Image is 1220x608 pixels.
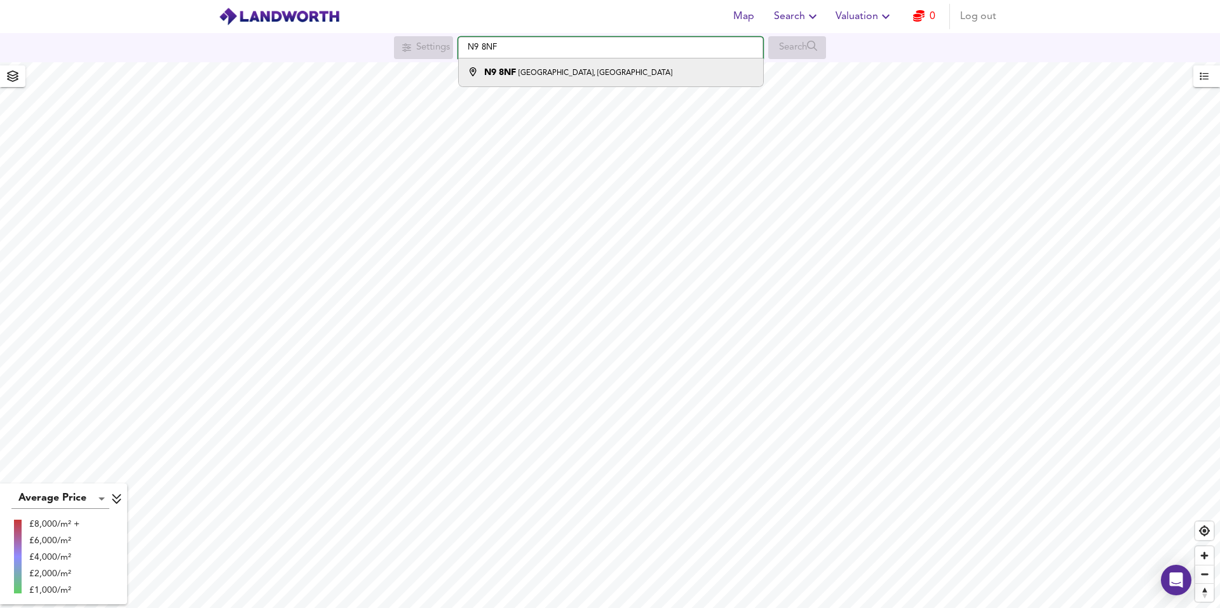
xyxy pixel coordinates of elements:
span: Valuation [836,8,893,25]
input: Enter a location... [458,37,763,58]
button: Find my location [1195,522,1214,540]
div: £6,000/m² [29,534,79,547]
div: £2,000/m² [29,567,79,580]
div: Search for a location first or explore the map [768,36,826,59]
button: 0 [904,4,944,29]
button: Zoom out [1195,565,1214,583]
a: 0 [913,8,935,25]
img: logo [219,7,340,26]
button: Valuation [830,4,898,29]
small: [GEOGRAPHIC_DATA], [GEOGRAPHIC_DATA] [518,69,672,77]
span: Log out [960,8,996,25]
button: Search [769,4,825,29]
button: Reset bearing to north [1195,583,1214,602]
div: Search for a location first or explore the map [394,36,453,59]
button: Log out [955,4,1001,29]
strong: N9 8NF [484,68,516,77]
div: £4,000/m² [29,551,79,564]
span: Map [728,8,759,25]
div: £8,000/m² + [29,518,79,530]
button: Map [723,4,764,29]
button: Zoom in [1195,546,1214,565]
div: Open Intercom Messenger [1161,565,1191,595]
div: £1,000/m² [29,584,79,597]
span: Search [774,8,820,25]
div: Average Price [11,489,109,509]
span: Reset bearing to north [1195,584,1214,602]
